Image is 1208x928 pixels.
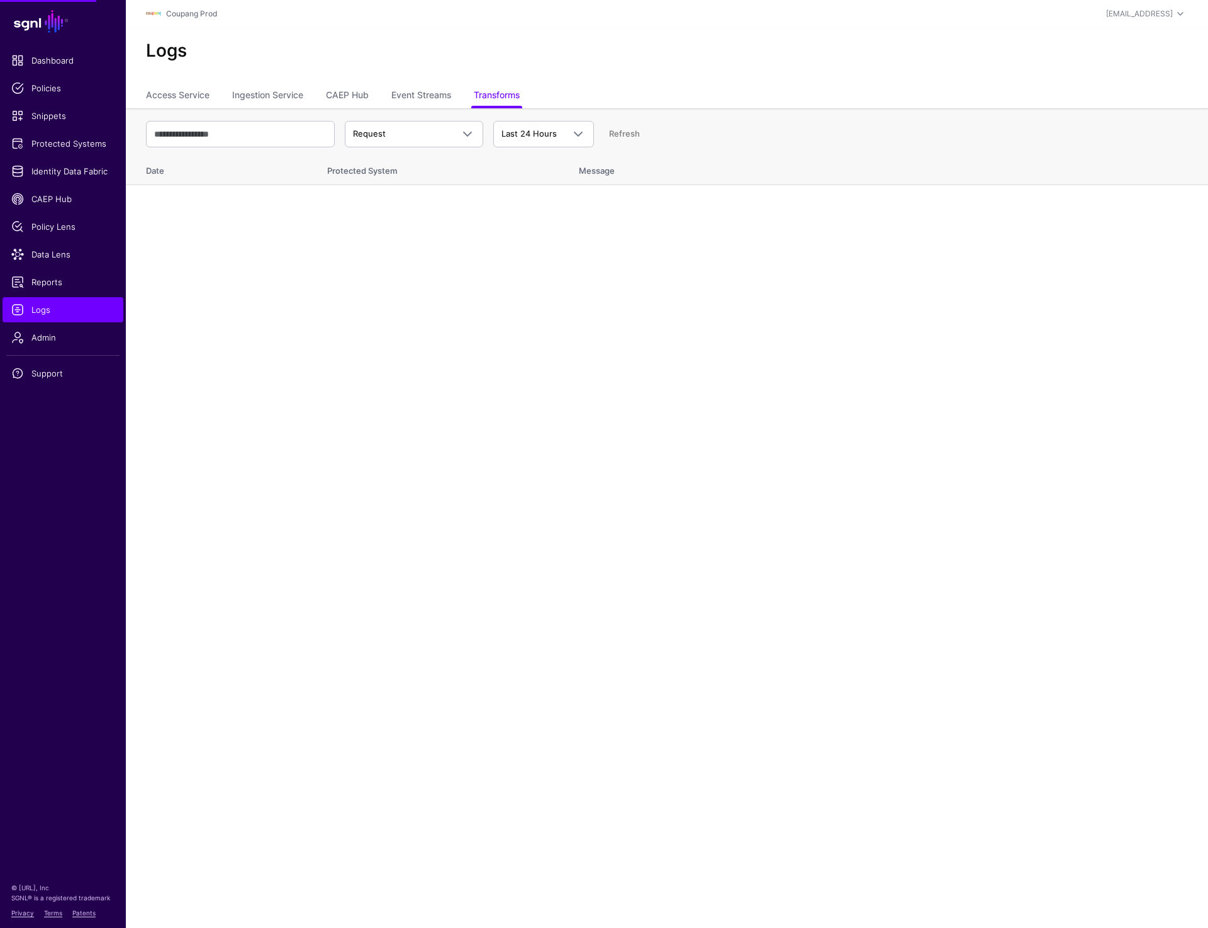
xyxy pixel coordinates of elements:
[11,54,115,67] span: Dashboard
[11,331,115,344] span: Admin
[3,297,123,322] a: Logs
[11,909,34,917] a: Privacy
[11,193,115,205] span: CAEP Hub
[11,165,115,178] span: Identity Data Fabric
[44,909,62,917] a: Terms
[3,159,123,184] a: Identity Data Fabric
[3,103,123,128] a: Snippets
[11,110,115,122] span: Snippets
[11,303,115,316] span: Logs
[11,82,115,94] span: Policies
[3,186,123,212] a: CAEP Hub
[11,248,115,261] span: Data Lens
[3,325,123,350] a: Admin
[8,8,118,35] a: SGNL
[3,242,123,267] a: Data Lens
[3,76,123,101] a: Policies
[11,893,115,903] p: SGNL® is a registered trademark
[3,269,123,295] a: Reports
[11,220,115,233] span: Policy Lens
[11,367,115,380] span: Support
[11,883,115,893] p: © [URL], Inc
[3,214,123,239] a: Policy Lens
[11,137,115,150] span: Protected Systems
[11,276,115,288] span: Reports
[72,909,96,917] a: Patents
[3,48,123,73] a: Dashboard
[3,131,123,156] a: Protected Systems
